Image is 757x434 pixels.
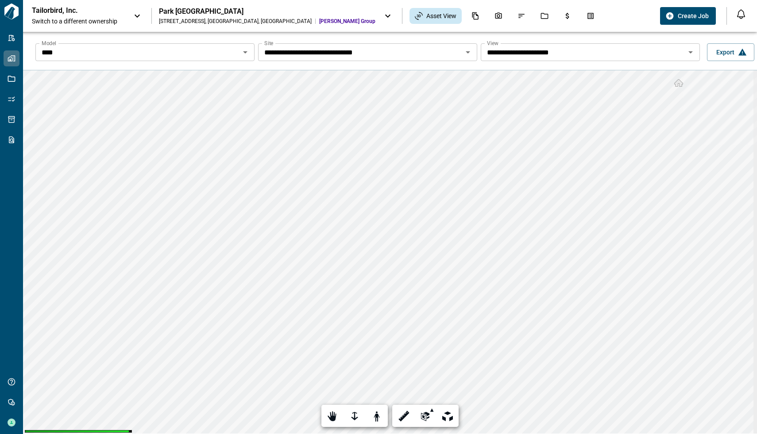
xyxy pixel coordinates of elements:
button: Export [707,43,754,61]
p: Tailorbird, Inc. [32,6,112,15]
span: [PERSON_NAME] Group [319,18,375,25]
div: Issues & Info [512,8,531,23]
button: Open [462,46,474,58]
button: Open [239,46,251,58]
span: Create Job [678,12,709,20]
div: Jobs [535,8,554,23]
div: [STREET_ADDRESS] , [GEOGRAPHIC_DATA] , [GEOGRAPHIC_DATA] [159,18,312,25]
label: View [487,39,498,47]
div: Photos [489,8,508,23]
div: Takeoff Center [581,8,600,23]
button: Open notification feed [734,7,748,21]
button: Open [684,46,697,58]
label: Site [264,39,273,47]
span: Switch to a different ownership [32,17,125,26]
span: Export [716,48,734,57]
div: Budgets [558,8,577,23]
div: Documents [466,8,485,23]
span: Asset View [426,12,456,20]
label: Model [42,39,56,47]
div: Park [GEOGRAPHIC_DATA] [159,7,375,16]
button: Create Job [660,7,716,25]
div: Asset View [409,8,462,24]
